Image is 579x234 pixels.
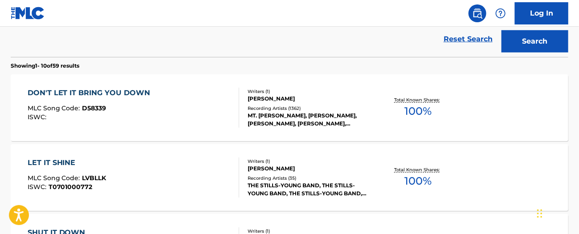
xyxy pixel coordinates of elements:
[248,95,371,103] div: [PERSON_NAME]
[404,173,432,189] span: 100 %
[11,74,568,141] a: DON'T LET IT BRING YOU DOWNMLC Song Code:D58339ISWC:Writers (1)[PERSON_NAME]Recording Artists (13...
[492,4,510,22] div: Help
[248,158,371,165] div: Writers ( 1 )
[11,7,45,20] img: MLC Logo
[28,113,49,121] span: ISWC :
[248,175,371,182] div: Recording Artists ( 35 )
[82,104,106,112] span: D58339
[404,103,432,119] span: 100 %
[248,112,371,128] div: MT. [PERSON_NAME], [PERSON_NAME], [PERSON_NAME], [PERSON_NAME], [PERSON_NAME], [PERSON_NAME] & [P...
[394,97,442,103] p: Total Known Shares:
[502,30,568,52] button: Search
[534,191,579,234] iframe: Chat Widget
[28,174,82,182] span: MLC Song Code :
[515,2,568,24] a: Log In
[537,200,542,227] div: Drag
[248,88,371,95] div: Writers ( 1 )
[394,166,442,173] p: Total Known Shares:
[28,104,82,112] span: MLC Song Code :
[49,183,93,191] span: T0701000772
[495,8,506,19] img: help
[28,183,49,191] span: ISWC :
[469,4,486,22] a: Public Search
[11,62,79,70] p: Showing 1 - 10 of 59 results
[248,165,371,173] div: [PERSON_NAME]
[82,174,106,182] span: LVBLLK
[11,144,568,211] a: LET IT SHINEMLC Song Code:LVBLLKISWC:T0701000772Writers (1)[PERSON_NAME]Recording Artists (35)THE...
[439,29,497,49] a: Reset Search
[472,8,483,19] img: search
[248,105,371,112] div: Recording Artists ( 1362 )
[28,157,106,168] div: LET IT SHINE
[28,88,155,98] div: DON'T LET IT BRING YOU DOWN
[248,182,371,198] div: THE STILLS-YOUNG BAND, THE STILLS-YOUNG BAND, THE STILLS-YOUNG BAND, [PERSON_NAME], [PERSON_NAME]...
